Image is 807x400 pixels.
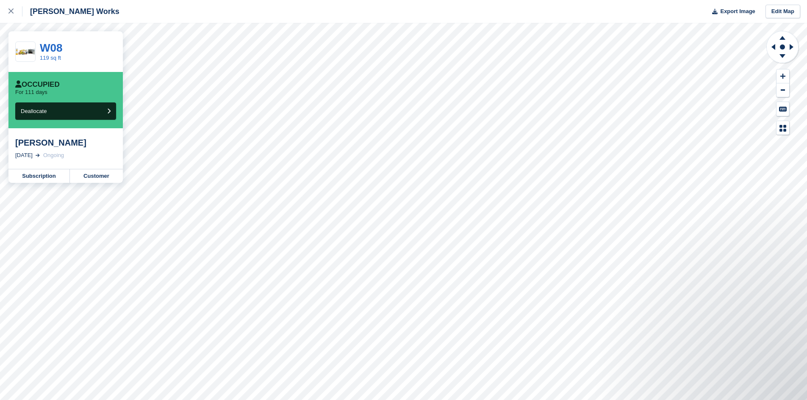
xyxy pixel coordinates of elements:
[15,138,116,148] div: [PERSON_NAME]
[776,69,789,83] button: Zoom In
[40,41,62,54] a: W08
[15,80,60,89] div: Occupied
[720,7,755,16] span: Export Image
[776,83,789,97] button: Zoom Out
[707,5,755,19] button: Export Image
[22,6,119,17] div: [PERSON_NAME] Works
[70,169,123,183] a: Customer
[15,151,33,160] div: [DATE]
[21,108,47,114] span: Deallocate
[43,151,64,160] div: Ongoing
[40,55,61,61] a: 119 sq ft
[765,5,800,19] a: Edit Map
[776,102,789,116] button: Keyboard Shortcuts
[776,121,789,135] button: Map Legend
[15,89,47,96] p: For 111 days
[15,102,116,120] button: Deallocate
[8,169,70,183] a: Subscription
[16,48,35,55] img: 119sqft.png
[36,154,40,157] img: arrow-right-light-icn-cde0832a797a2874e46488d9cf13f60e5c3a73dbe684e267c42b8395dfbc2abf.svg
